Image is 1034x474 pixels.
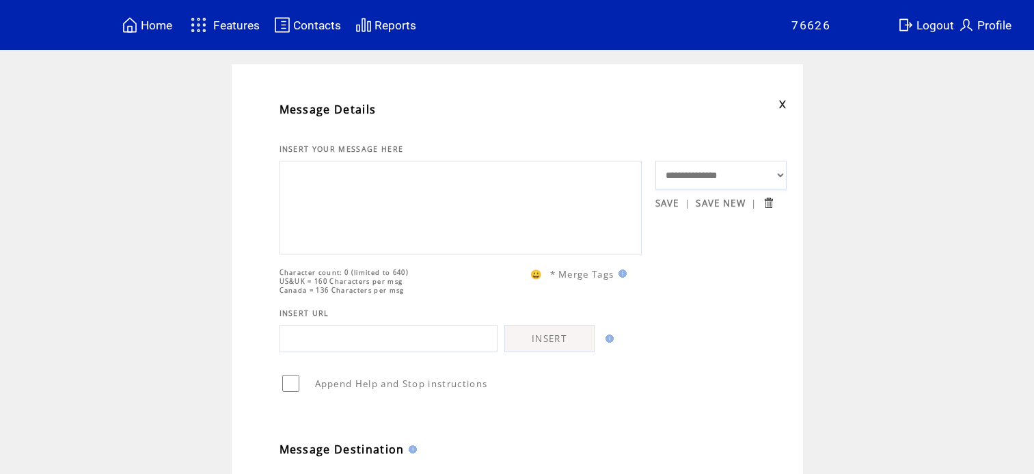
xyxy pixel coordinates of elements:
span: 😀 [530,268,543,280]
span: 76626 [791,18,830,32]
span: INSERT YOUR MESSAGE HERE [280,144,404,154]
span: Canada = 136 Characters per msg [280,286,405,295]
span: Reports [375,18,416,32]
span: Features [213,18,260,32]
span: Profile [977,18,1011,32]
span: Append Help and Stop instructions [315,378,488,390]
img: help.gif [614,269,627,278]
img: help.gif [601,334,614,343]
img: help.gif [405,445,417,453]
span: Home [141,18,172,32]
span: Logout [916,18,954,32]
span: | [751,197,757,209]
img: features.svg [187,14,210,36]
img: chart.svg [355,16,372,34]
a: Home [120,14,174,36]
span: Contacts [293,18,341,32]
a: INSERT [504,325,595,352]
a: Profile [956,14,1013,36]
span: | [685,197,690,209]
img: home.svg [122,16,138,34]
span: Character count: 0 (limited to 640) [280,268,409,277]
a: Reports [353,14,418,36]
a: Features [185,12,262,38]
a: Logout [895,14,956,36]
span: INSERT URL [280,308,329,318]
span: US&UK = 160 Characters per msg [280,277,403,286]
a: SAVE [655,197,679,209]
img: profile.svg [958,16,975,34]
a: Contacts [272,14,343,36]
input: Submit [762,196,775,209]
span: Message Details [280,102,377,117]
a: SAVE NEW [696,197,746,209]
img: contacts.svg [274,16,290,34]
span: Message Destination [280,442,405,457]
img: exit.svg [897,16,914,34]
span: * Merge Tags [550,268,614,280]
